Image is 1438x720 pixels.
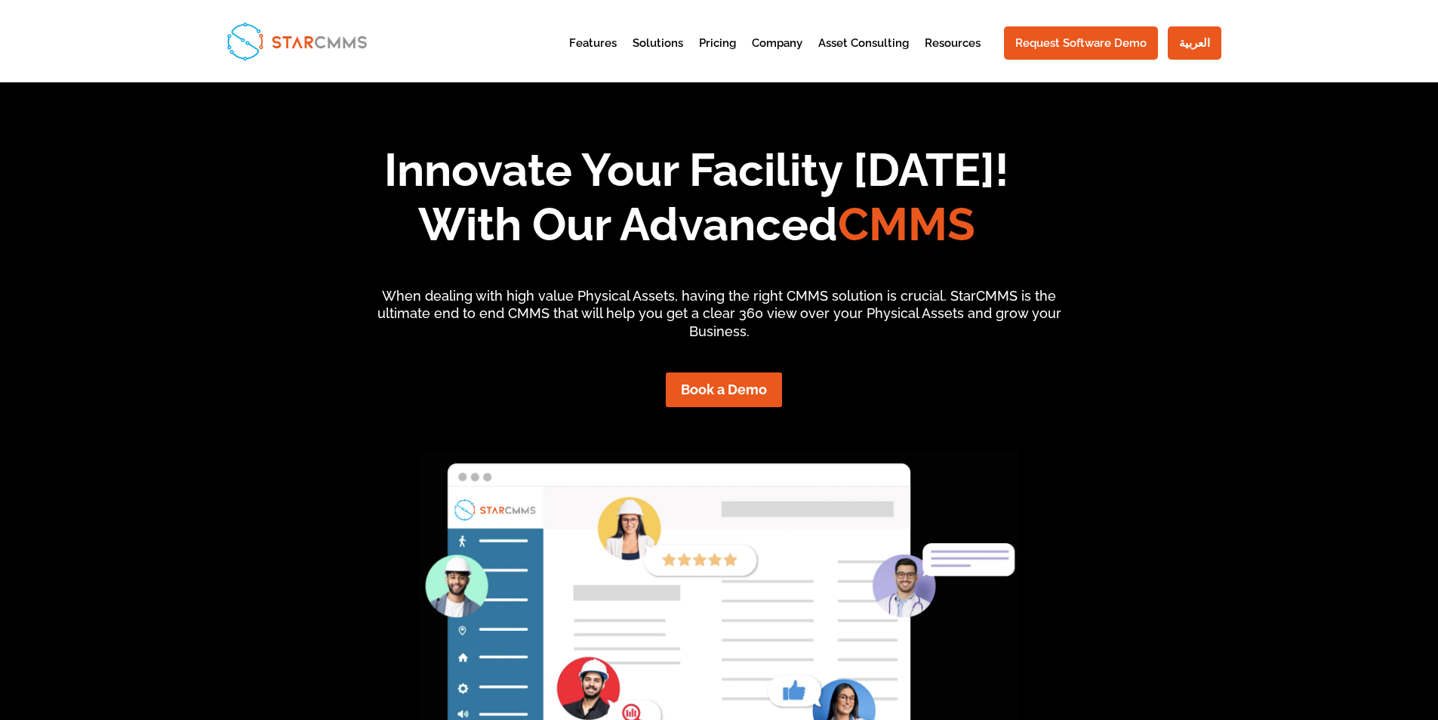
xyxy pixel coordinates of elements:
[569,38,617,75] a: Features
[220,16,374,66] img: StarCMMS
[699,38,736,75] a: Pricing
[925,38,981,75] a: Resources
[838,198,975,251] span: CMMS
[1168,26,1221,60] a: العربية
[633,38,683,75] a: Solutions
[1004,26,1158,60] a: Request Software Demo
[752,38,802,75] a: Company
[818,38,909,75] a: Asset Consulting
[173,143,1221,259] h1: Innovate Your Facility [DATE]! With Our Advanced
[363,287,1075,341] p: When dealing with high value Physical Assets, having the right CMMS solution is crucial. StarCMMS...
[666,372,782,406] a: Book a Demo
